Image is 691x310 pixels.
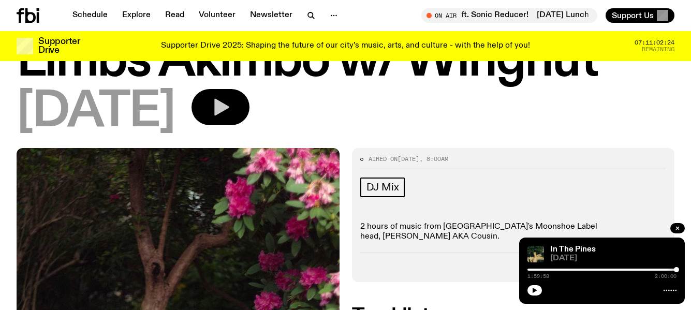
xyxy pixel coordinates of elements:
span: , 8:00am [419,155,448,163]
span: [DATE] [17,89,175,136]
span: 2:00:00 [655,274,677,279]
a: Volunteer [193,8,242,23]
span: Aired on [369,155,398,163]
span: DJ Mix [366,182,399,193]
h1: Limbs Akimbo w/ Wingnut [17,38,674,85]
a: Read [159,8,190,23]
a: Schedule [66,8,114,23]
button: Support Us [606,8,674,23]
h3: Supporter Drive [38,37,80,55]
p: 2 hours of music from [GEOGRAPHIC_DATA]'s Moonshoe Label head, [PERSON_NAME] AKA Cousin. [360,222,667,242]
a: In The Pines [550,245,596,254]
span: Remaining [642,47,674,52]
span: 07:11:02:24 [635,40,674,46]
span: [DATE] [398,155,419,163]
span: Support Us [612,11,654,20]
span: 1:59:58 [527,274,549,279]
a: Newsletter [244,8,299,23]
p: Supporter Drive 2025: Shaping the future of our city’s music, arts, and culture - with the help o... [161,41,530,51]
span: [DATE] [550,255,677,262]
button: On Air[DATE] Lunch with [PERSON_NAME] ft. Sonic Reducer![DATE] Lunch with [PERSON_NAME] ft. Sonic... [421,8,597,23]
a: DJ Mix [360,178,405,197]
a: Explore [116,8,157,23]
